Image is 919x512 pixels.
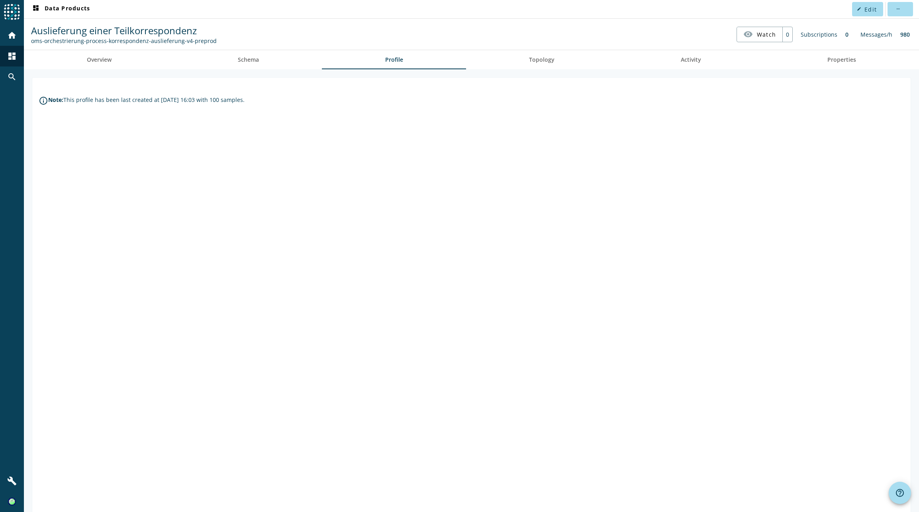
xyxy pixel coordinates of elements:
[856,27,896,42] div: Messages/h
[31,4,90,14] span: Data Products
[28,2,93,16] button: Data Products
[757,27,776,41] span: Watch
[31,4,41,14] mat-icon: dashboard
[87,57,112,63] span: Overview
[529,57,555,63] span: Topology
[895,488,905,498] mat-icon: help_outline
[7,51,17,61] mat-icon: dashboard
[238,57,259,63] span: Schema
[737,27,782,41] button: Watch
[31,37,217,45] div: Kafka Topic: oms-orchestrierung-process-korrespondenz-auslieferung-v4-preprod
[743,29,753,39] mat-icon: visibility
[857,7,861,11] mat-icon: edit
[864,6,877,13] span: Edit
[4,4,20,20] img: spoud-logo.svg
[681,57,701,63] span: Activity
[896,27,914,42] div: 980
[797,27,841,42] div: Subscriptions
[385,57,403,63] span: Profile
[827,57,856,63] span: Properties
[7,72,17,82] mat-icon: search
[48,96,63,104] div: Note:
[841,27,852,42] div: 0
[782,27,792,42] div: 0
[8,498,16,506] img: 36138651afab21cc8552e0fde3f2d329
[63,96,245,104] div: This profile has been last created at [DATE] 16:03 with 100 samples.
[39,96,48,106] i: info_outline
[7,476,17,486] mat-icon: build
[31,24,197,37] span: Auslieferung einer Teilkorrespondenz
[7,31,17,40] mat-icon: home
[852,2,883,16] button: Edit
[895,7,900,11] mat-icon: more_horiz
